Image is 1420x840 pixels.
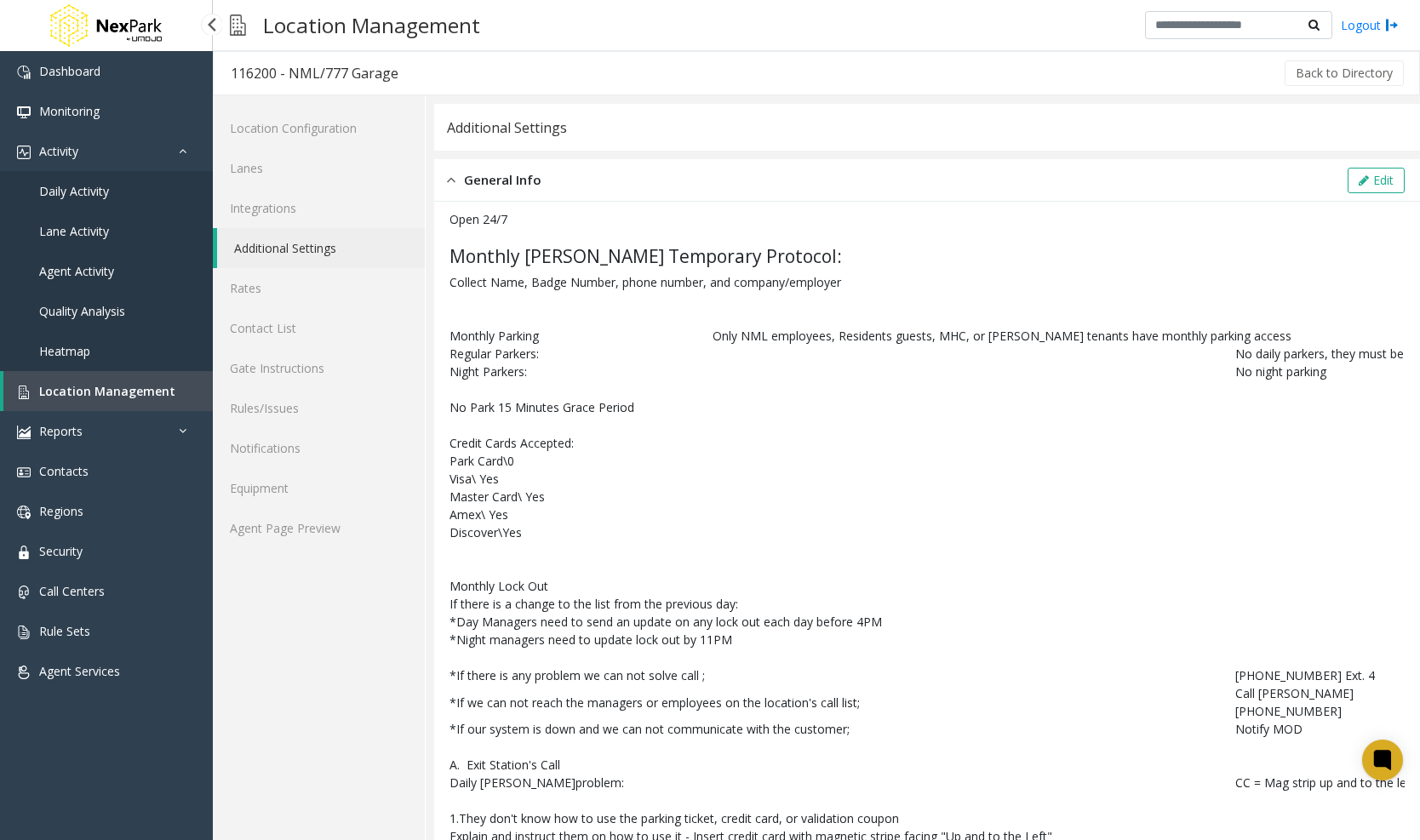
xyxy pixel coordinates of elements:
[213,428,425,468] a: Notifications
[17,546,31,559] img: 'icon'
[17,626,31,639] img: 'icon'
[449,246,1405,267] h4: Monthly [PERSON_NAME] Temporary Protocol:
[449,684,1235,720] td: *If we can not reach the managers or employees on the location's call list;
[17,506,31,519] img: 'icon'
[39,663,120,679] span: Agent Services
[39,303,125,319] span: Quality Analysis
[39,143,78,159] span: Activity
[449,363,1235,380] td: Night Parkers:
[39,223,109,239] span: Lane Activity
[449,345,1235,363] td: Regular Parkers:
[39,543,83,559] span: Security
[464,170,541,190] span: General Info
[17,426,31,439] img: 'icon'
[449,756,1235,774] td: A. Exit Station's Call
[449,506,1235,523] td: Amex\ Yes
[17,106,31,119] img: 'icon'
[213,308,425,348] a: Contact List
[217,228,425,268] a: Additional Settings
[1348,168,1405,193] button: Edit
[213,348,425,388] a: Gate Instructions
[39,263,114,279] span: Agent Activity
[39,63,100,79] span: Dashboard
[449,398,1235,416] td: No Park 15 Minutes Grace Period
[449,273,1405,291] p: Collect Name, Badge Number, phone number, and company/employer
[231,62,398,84] div: 116200 - NML/777 Garage
[230,4,246,46] img: pageIcon
[39,503,83,519] span: Regions
[1285,60,1404,86] button: Back to Directory
[17,586,31,599] img: 'icon'
[213,108,425,148] a: Location Configuration
[39,623,90,639] span: Rule Sets
[449,809,1235,827] td: 1.They don't know how to use the parking ticket, credit card, or validation coupon
[17,386,31,399] img: 'icon'
[449,774,1235,791] td: Daily [PERSON_NAME]
[39,583,105,599] span: Call Centers
[39,463,89,479] span: Contacts
[17,666,31,679] img: 'icon'
[449,613,1235,631] td: *Day Managers need to send an update on any lock out each day before 4PM
[1341,16,1399,34] a: Logout
[17,146,31,159] img: 'icon'
[39,103,100,119] span: Monitoring
[3,371,213,411] a: Location Management
[449,595,1235,613] td: If there is a change to the list from the previous day:
[213,508,425,548] a: Agent Page Preview
[449,210,1405,228] p: Open 24/7
[17,466,31,479] img: 'icon'
[447,117,567,139] div: Additional Settings
[1385,16,1399,34] img: logout
[449,577,1235,595] td: Monthly Lock Out
[39,423,83,439] span: Reports
[39,183,109,199] span: Daily Activity
[39,383,175,399] span: Location Management
[213,468,425,508] a: Equipment
[17,66,31,79] img: 'icon'
[575,774,624,791] font: problem:
[213,268,425,308] a: Rates
[213,148,425,188] a: Lanes
[447,170,455,190] img: opened
[39,343,90,359] span: Heatmap
[213,188,425,228] a: Integrations
[449,720,1235,738] td: *If our system is down and we can not communicate with the customer;
[449,666,1235,684] td: *If there is any problem we can not solve call ;
[449,631,1235,649] td: *Night managers need to update lock out by 11PM
[213,388,425,428] a: Rules/Issues
[255,4,489,46] h3: Location Management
